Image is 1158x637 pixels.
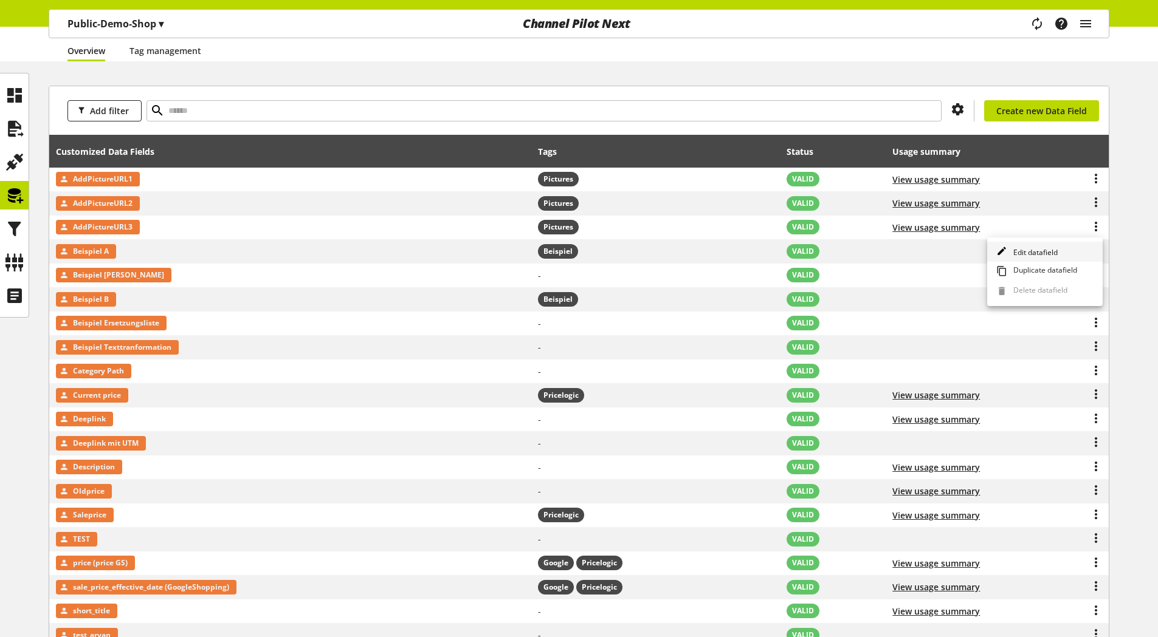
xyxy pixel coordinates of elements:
[792,294,814,305] span: VALID
[73,172,133,186] span: AddPictureURL1
[892,581,980,593] button: View usage summary
[984,100,1099,121] a: Create new Data Field
[73,196,133,211] span: AddPictureURL2
[56,145,167,158] div: Customized Data Fields
[73,484,105,499] span: Oldprice
[543,246,573,257] span: Beispiel
[538,556,574,570] span: Google
[73,412,106,426] span: Deeplink
[538,437,541,449] span: -
[892,145,973,158] div: Usage summary
[543,222,573,233] span: Pictures
[73,532,90,547] span: TEST
[538,462,541,473] span: -
[792,198,814,209] span: VALID
[892,173,980,186] span: View usage summary
[543,198,573,209] span: Pictures
[90,104,129,117] span: Add filter
[792,462,814,472] span: VALID
[582,582,617,593] span: Pricelogic
[792,222,814,233] span: VALID
[996,104,1087,117] span: Create new Data Field
[892,413,980,426] button: View usage summary
[987,242,1103,262] a: Edit datafield
[543,509,579,520] span: Pricelogic
[538,196,579,211] span: Pictures
[67,44,105,57] a: Overview
[159,17,164,30] span: ▾
[792,246,814,257] span: VALID
[73,508,106,522] span: Saleprice
[892,557,980,570] button: View usage summary
[73,604,110,618] span: short_title
[792,270,814,281] span: VALID
[73,580,229,594] span: sale_price_effective_date (GoogleShopping)
[538,318,541,329] span: -
[892,485,980,497] button: View usage summary
[538,270,541,281] span: -
[1008,285,1067,298] span: Delete datafield
[792,438,814,449] span: VALID
[538,414,541,425] span: -
[49,9,1109,38] nav: main navigation
[892,197,980,209] button: View usage summary
[792,509,814,520] span: VALID
[73,292,109,307] span: Beispiel B
[792,582,814,593] span: VALID
[543,294,573,305] span: Beispiel
[538,508,584,522] span: Pricelogic
[538,292,578,307] span: Beispiel
[73,364,124,378] span: Category Path
[538,366,541,377] span: -
[792,557,814,568] span: VALID
[543,582,568,593] span: Google
[129,44,201,57] a: Tag management
[73,388,121,403] span: Current price
[538,605,541,617] span: -
[538,580,574,594] span: Google
[538,485,541,497] span: -
[73,436,139,451] span: Deeplink mit UTM
[576,556,622,570] span: Pricelogic
[792,390,814,401] span: VALID
[792,174,814,185] span: VALID
[73,556,128,570] span: price (price GS)
[538,244,578,259] span: Beispiel
[1008,265,1077,278] span: Duplicate datafield
[73,316,159,330] span: Beispiel Ersetzungsliste
[792,318,814,329] span: VALID
[892,221,980,234] button: View usage summary
[538,220,579,234] span: Pictures
[792,486,814,497] span: VALID
[543,390,579,401] span: Pricelogic
[892,389,980,401] span: View usage summary
[73,268,164,282] span: Beispiel Arne
[73,244,109,259] span: Beispiel A
[792,414,814,424] span: VALID
[538,533,541,545] span: -
[892,605,980,618] button: View usage summary
[543,174,573,185] span: Pictures
[543,557,568,568] span: Google
[73,340,171,355] span: Beispiel Texttranformation
[73,460,115,474] span: Description
[792,366,814,376] span: VALID
[538,388,584,403] span: Pricelogic
[73,220,133,234] span: AddPictureURL3
[67,100,142,121] button: Add filter
[787,145,825,158] div: Status
[892,461,980,474] button: View usage summary
[792,605,814,616] span: VALID
[892,509,980,522] button: View usage summary
[576,580,622,594] span: Pricelogic
[67,16,164,31] p: Public-Demo-Shop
